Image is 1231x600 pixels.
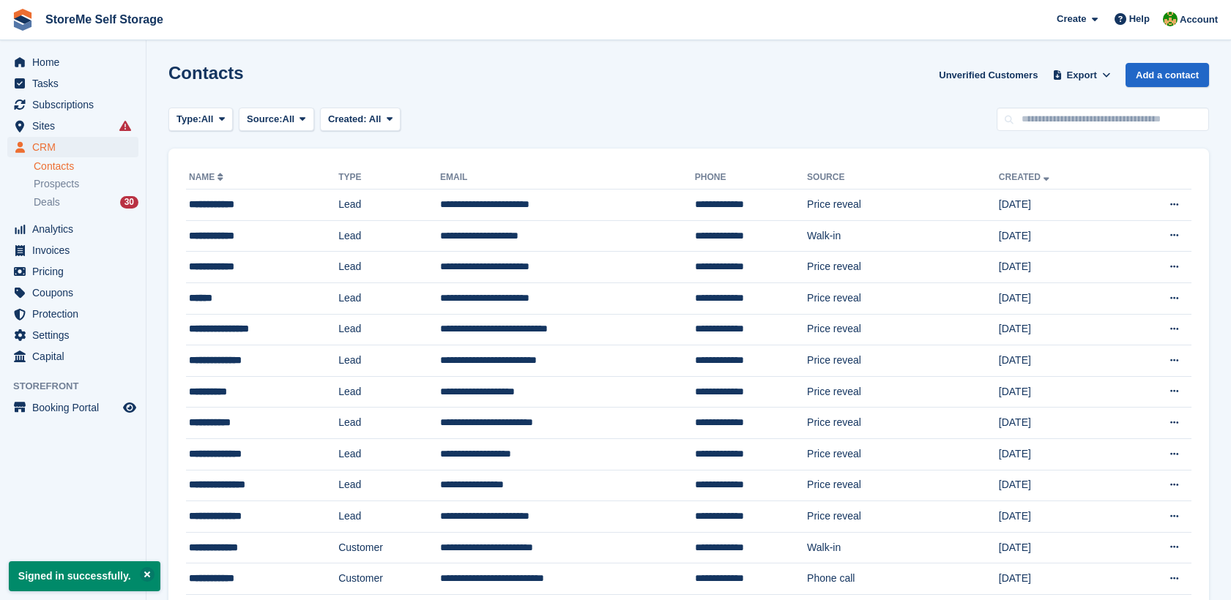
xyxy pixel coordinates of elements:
[338,252,440,283] td: Lead
[7,261,138,282] a: menu
[32,346,120,367] span: Capital
[338,220,440,252] td: Lead
[338,470,440,501] td: Lead
[7,52,138,72] a: menu
[807,376,999,408] td: Price reveal
[12,9,34,31] img: stora-icon-8386f47178a22dfd0bd8f6a31ec36ba5ce8667c1dd55bd0f319d3a0aa187defe.svg
[40,7,169,31] a: StoreMe Self Storage
[807,220,999,252] td: Walk-in
[168,63,244,83] h1: Contacts
[933,63,1044,87] a: Unverified Customers
[338,190,440,221] td: Lead
[999,563,1121,595] td: [DATE]
[1126,63,1209,87] a: Add a contact
[807,501,999,533] td: Price reveal
[807,408,999,439] td: Price reveal
[999,220,1121,252] td: [DATE]
[999,408,1121,439] td: [DATE]
[32,94,120,115] span: Subscriptions
[1067,68,1097,83] span: Export
[247,112,282,127] span: Source:
[999,470,1121,501] td: [DATE]
[369,113,382,124] span: All
[283,112,295,127] span: All
[807,345,999,377] td: Price reveal
[201,112,214,127] span: All
[32,52,120,72] span: Home
[338,282,440,314] td: Lead
[999,532,1121,563] td: [DATE]
[1057,12,1086,26] span: Create
[999,376,1121,408] td: [DATE]
[338,166,440,190] th: Type
[338,501,440,533] td: Lead
[7,325,138,345] a: menu
[695,166,807,190] th: Phone
[32,261,120,282] span: Pricing
[32,73,120,94] span: Tasks
[176,112,201,127] span: Type:
[34,195,60,209] span: Deals
[338,438,440,470] td: Lead
[807,190,999,221] td: Price reveal
[999,501,1121,533] td: [DATE]
[999,282,1121,314] td: [DATE]
[32,116,120,136] span: Sites
[34,176,138,192] a: Prospects
[338,345,440,377] td: Lead
[807,282,999,314] td: Price reveal
[34,160,138,173] a: Contacts
[34,177,79,191] span: Prospects
[7,346,138,367] a: menu
[338,376,440,408] td: Lead
[1129,12,1150,26] span: Help
[32,304,120,324] span: Protection
[120,196,138,209] div: 30
[338,314,440,345] td: Lead
[7,397,138,418] a: menu
[807,438,999,470] td: Price reveal
[807,563,999,595] td: Phone call
[7,73,138,94] a: menu
[999,438,1121,470] td: [DATE]
[7,304,138,324] a: menu
[999,345,1121,377] td: [DATE]
[32,240,120,260] span: Invoices
[807,314,999,345] td: Price reveal
[999,190,1121,221] td: [DATE]
[1180,12,1218,27] span: Account
[32,137,120,157] span: CRM
[807,470,999,501] td: Price reveal
[32,325,120,345] span: Settings
[999,172,1052,182] a: Created
[32,397,120,418] span: Booking Portal
[7,137,138,157] a: menu
[338,408,440,439] td: Lead
[807,252,999,283] td: Price reveal
[328,113,367,124] span: Created:
[7,219,138,239] a: menu
[119,120,131,132] i: Smart entry sync failures have occurred
[9,561,160,591] p: Signed in successfully.
[32,282,120,303] span: Coupons
[338,532,440,563] td: Customer
[32,219,120,239] span: Analytics
[7,240,138,260] a: menu
[1049,63,1114,87] button: Export
[239,108,314,132] button: Source: All
[999,252,1121,283] td: [DATE]
[13,379,146,394] span: Storefront
[168,108,233,132] button: Type: All
[1163,12,1178,26] img: StorMe
[34,195,138,210] a: Deals 30
[807,166,999,190] th: Source
[189,172,226,182] a: Name
[440,166,695,190] th: Email
[807,532,999,563] td: Walk-in
[7,94,138,115] a: menu
[7,116,138,136] a: menu
[320,108,401,132] button: Created: All
[7,282,138,303] a: menu
[121,399,138,416] a: Preview store
[338,563,440,595] td: Customer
